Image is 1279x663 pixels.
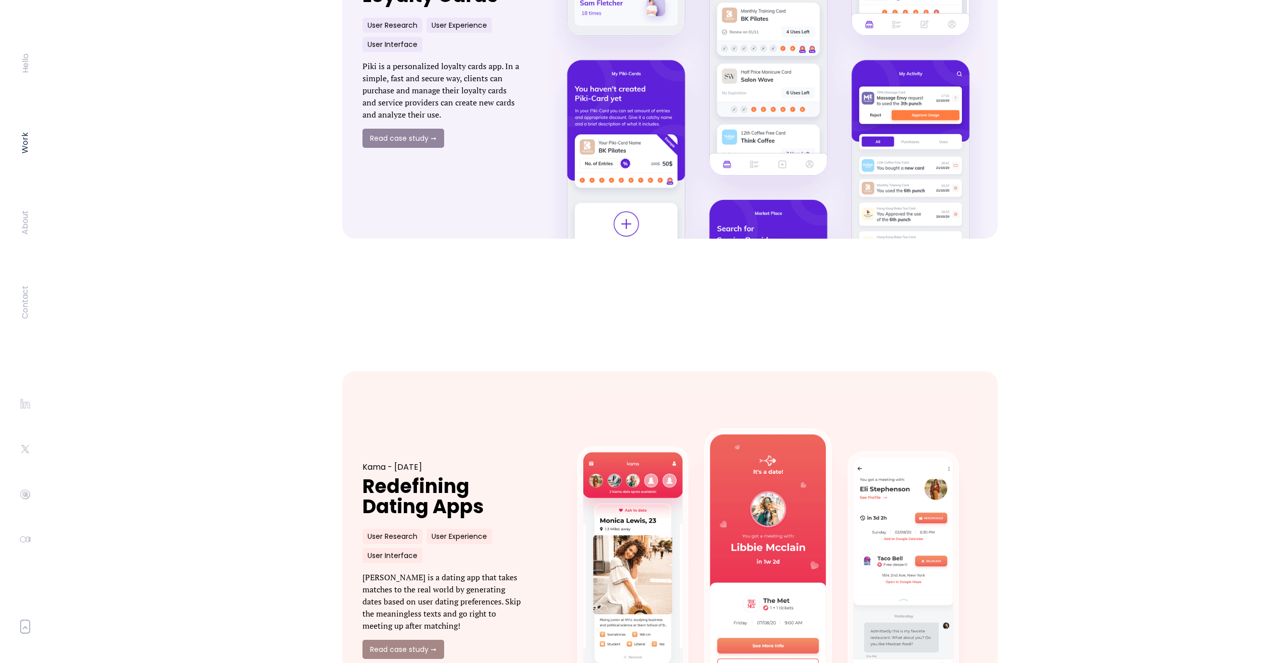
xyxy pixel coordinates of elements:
p: [PERSON_NAME] is a dating app that takes matches to the real world by generating dates based on u... [362,571,521,632]
p: Piki is a personalized loyalty cards app. In a simple, fast and secure way, clients can purchase ... [362,60,521,121]
div: User Experience [427,18,492,33]
a: Read case study ➞ [362,129,444,148]
a: About [20,210,30,235]
div: User Interface [362,548,422,563]
a: Work [20,132,30,153]
div: User Interface [362,37,422,52]
a: Hello [20,53,30,73]
div: User Experience [427,529,492,544]
div: User Research [362,18,422,33]
a: Contact [20,286,30,319]
div: Kama - [DATE] [362,462,521,472]
div: User Research [362,529,422,544]
a: Read case study ➞ [362,640,444,659]
h1: Redefining Dating Apps [362,476,521,517]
